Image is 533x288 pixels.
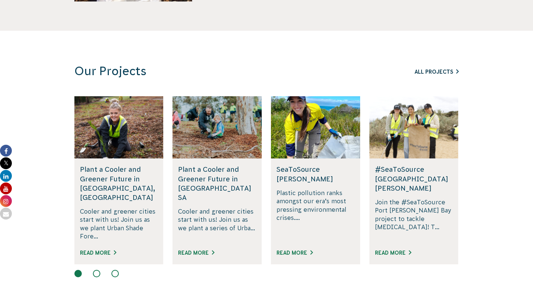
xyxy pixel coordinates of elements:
[74,64,359,78] h3: Our Projects
[276,189,355,241] p: Plastic pollution ranks amongst our era’s most pressing environmental crises....
[375,198,453,241] p: Join the #SeaToSource Port [PERSON_NAME] Bay project to tackle [MEDICAL_DATA]! T...
[178,250,214,256] a: Read More
[178,165,256,202] h5: Plant a Cooler and Greener Future in [GEOGRAPHIC_DATA] SA
[80,207,158,241] p: Cooler and greener cities start with us! Join us as we plant Urban Shade Fore...
[375,165,453,193] h5: #SeaToSource [GEOGRAPHIC_DATA][PERSON_NAME]
[415,69,459,75] a: All Projects
[375,250,411,256] a: Read More
[80,250,116,256] a: Read More
[276,165,355,183] h5: SeaToSource [PERSON_NAME]
[178,207,256,241] p: Cooler and greener cities start with us! Join us as we plant a series of Urba...
[276,250,313,256] a: Read More
[80,165,158,202] h5: Plant a Cooler and Greener Future in [GEOGRAPHIC_DATA], [GEOGRAPHIC_DATA]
